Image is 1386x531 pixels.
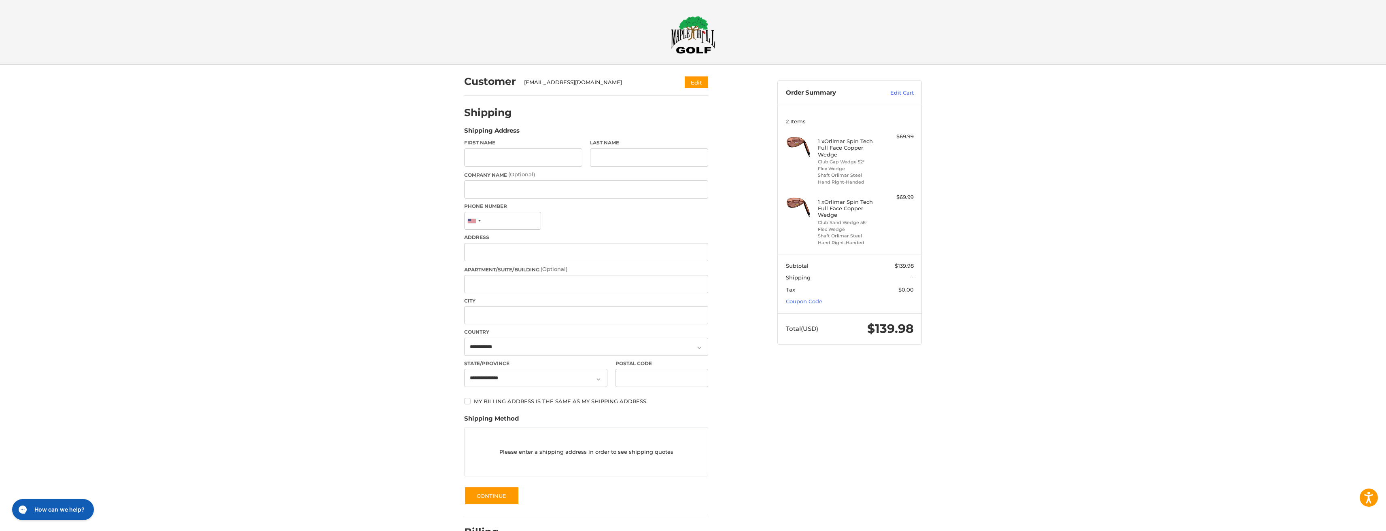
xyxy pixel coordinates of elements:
[818,172,880,179] li: Shaft Orlimar Steel
[786,118,914,125] h3: 2 Items
[786,89,873,97] h3: Order Summary
[464,360,607,367] label: State/Province
[464,234,708,241] label: Address
[464,203,708,210] label: Phone Number
[786,262,809,269] span: Subtotal
[786,298,822,305] a: Coupon Code
[685,76,708,88] button: Edit
[867,321,914,336] span: $139.98
[786,325,818,332] span: Total (USD)
[464,126,520,139] legend: Shipping Address
[818,159,880,165] li: Club Gap Wedge 52°
[464,265,708,273] label: Apartment/Suite/Building
[464,75,516,88] h2: Customer
[464,171,708,179] label: Company Name
[465,212,483,230] div: United States: +1
[616,360,709,367] label: Postal Code
[882,133,914,141] div: $69.99
[464,139,582,146] label: First Name
[818,165,880,172] li: Flex Wedge
[524,78,669,87] div: [EMAIL_ADDRESS][DOMAIN_NAME]
[818,239,880,246] li: Hand Right-Handed
[818,199,880,218] h4: 1 x Orlimar Spin Tech Full Face Copper Wedge
[541,266,567,272] small: (Optional)
[873,89,914,97] a: Edit Cart
[590,139,708,146] label: Last Name
[464,487,519,505] button: Continue
[818,233,880,239] li: Shaft Orlimar Steel
[786,274,811,281] span: Shipping
[671,16,715,54] img: Maple Hill Golf
[464,398,708,404] label: My billing address is the same as my shipping address.
[464,106,512,119] h2: Shipping
[464,297,708,305] label: City
[895,262,914,269] span: $139.98
[818,226,880,233] li: Flex Wedge
[818,219,880,226] li: Club Sand Wedge 56°
[910,274,914,281] span: --
[8,496,96,523] iframe: Gorgias live chat messenger
[818,138,880,158] h4: 1 x Orlimar Spin Tech Full Face Copper Wedge
[818,179,880,186] li: Hand Right-Handed
[464,414,519,427] legend: Shipping Method
[465,444,708,460] p: Please enter a shipping address in order to see shipping quotes
[898,286,914,293] span: $0.00
[786,286,795,293] span: Tax
[464,328,708,336] label: Country
[882,193,914,201] div: $69.99
[508,171,535,178] small: (Optional)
